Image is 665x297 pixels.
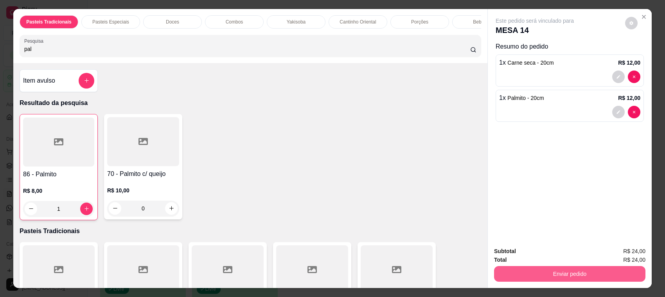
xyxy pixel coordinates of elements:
h4: Item avulso [23,76,55,85]
p: Cantinho Oriental [340,19,376,25]
button: add-separate-item [79,73,94,89]
label: Pesquisa [24,38,46,44]
button: decrease-product-quantity [628,106,640,118]
h4: 70 - Palmito c/ queijo [107,169,179,179]
button: decrease-product-quantity [612,71,625,83]
span: Carne seca - 20cm [507,60,554,66]
p: Pasteis Especiais [92,19,129,25]
p: Este pedido será vinculado para [496,17,574,25]
button: Enviar pedido [494,266,645,282]
strong: Subtotal [494,248,516,254]
p: MESA 14 [496,25,574,36]
p: Yakisoba [287,19,306,25]
button: decrease-product-quantity [625,17,638,29]
span: Palmito - 20cm [507,95,544,101]
p: R$ 12,00 [618,59,640,67]
p: 1 x [499,93,544,103]
p: R$ 12,00 [618,94,640,102]
button: Close [638,11,650,23]
p: Porções [411,19,428,25]
button: decrease-product-quantity [612,106,625,118]
p: Bebidas [473,19,490,25]
p: 1 x [499,58,554,67]
p: Doces [166,19,179,25]
p: Resultado da pesquisa [20,98,481,108]
p: Resumo do pedido [496,42,644,51]
p: R$ 10,00 [107,187,179,194]
p: R$ 8,00 [23,187,94,195]
p: Pasteis Tradicionais [26,19,71,25]
input: Pesquisa [24,45,470,53]
h4: 86 - Palmito [23,170,94,179]
strong: Total [494,257,507,263]
p: Pasteis Tradicionais [20,226,481,236]
p: Combos [226,19,243,25]
button: decrease-product-quantity [628,71,640,83]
